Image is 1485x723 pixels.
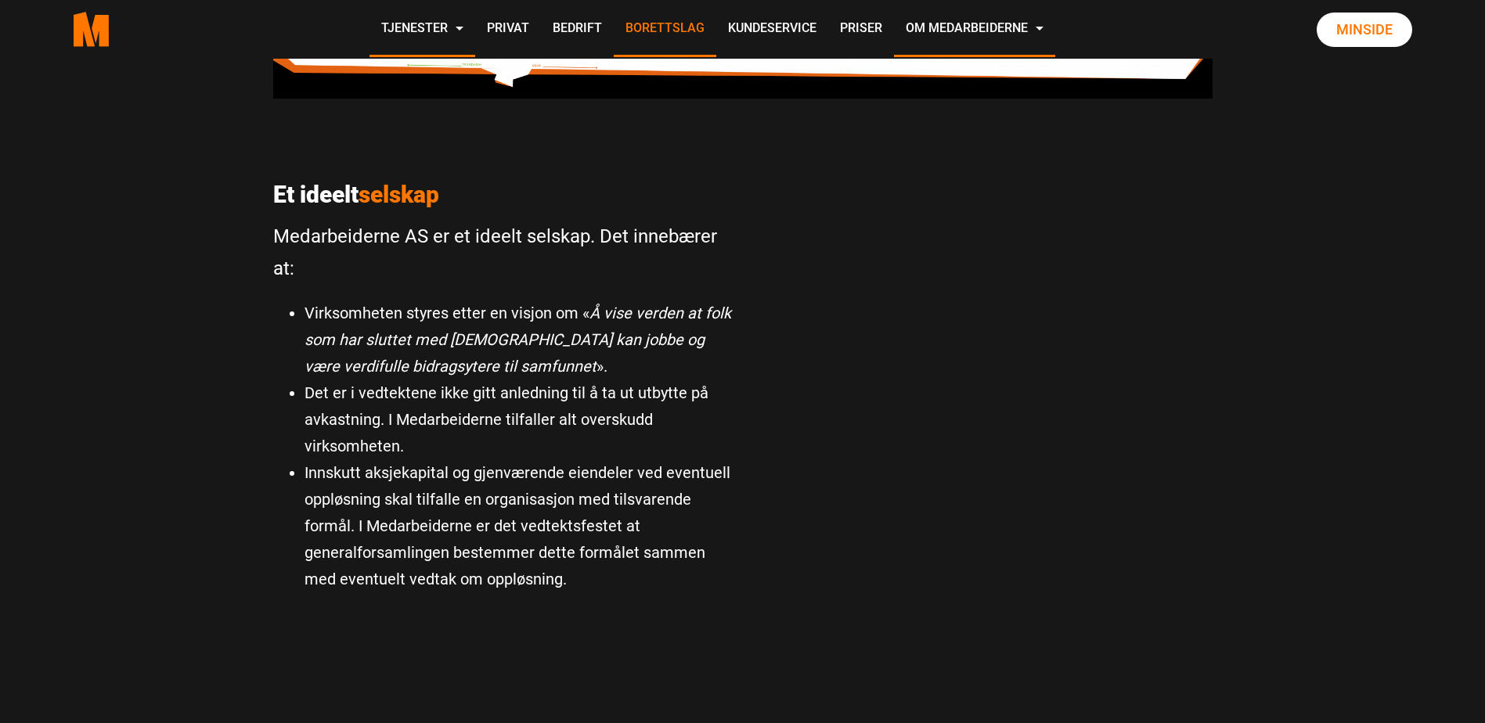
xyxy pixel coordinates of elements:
a: Tjenester [369,2,475,57]
a: Om Medarbeiderne [894,2,1055,57]
a: Privat [475,2,541,57]
a: Kundeservice [716,2,828,57]
a: Priser [828,2,894,57]
a: Bedrift [541,2,614,57]
span: selskap [359,181,439,208]
a: Borettslag [614,2,716,57]
p: Et ideelt [273,181,731,209]
em: Å vise verden at folk som har sluttet med [DEMOGRAPHIC_DATA] kan jobbe og være verdifulle bidrags... [305,304,731,376]
a: Minside [1317,13,1412,47]
li: Virksomheten styres etter en visjon om « ». [305,300,731,379]
li: Innskutt aksjekapital og gjenværende eiendeler ved eventuell oppløsning skal tilfalle en organisa... [305,459,731,592]
p: Medarbeiderne AS er et ideelt selskap. Det innebærer at: [273,221,731,285]
li: Det er i vedtektene ikke gitt anledning til å ta ut utbytte på avkastning. I Medarbeiderne tilfal... [305,379,731,459]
